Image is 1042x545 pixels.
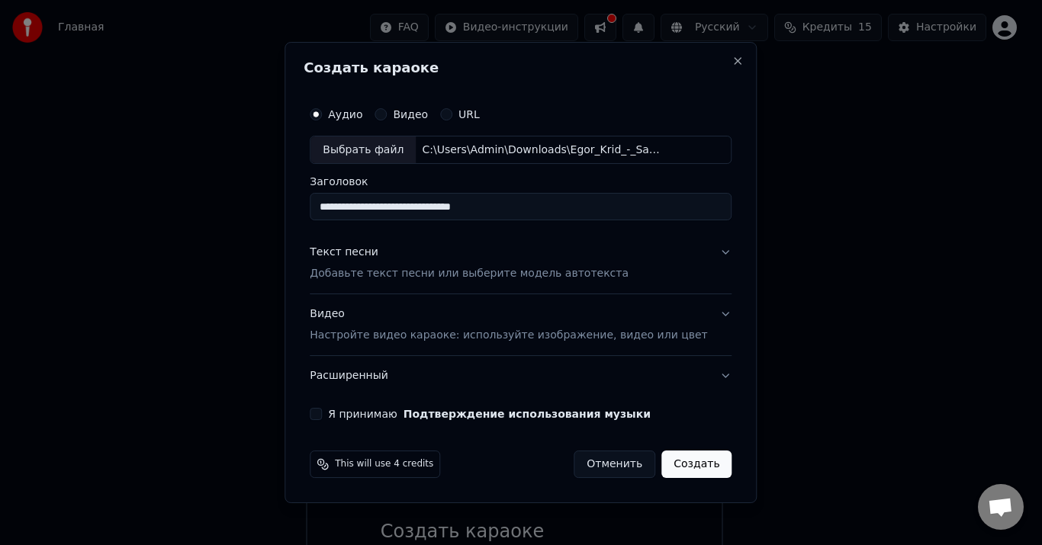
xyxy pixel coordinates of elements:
[574,450,655,478] button: Отменить
[416,143,675,158] div: C:\Users\Admin\Downloads\Egor_Krid_-_Samaya-samaya_47834988.mp3
[310,245,378,261] div: Текст песни
[310,136,416,164] div: Выбрать файл
[328,109,362,120] label: Аудио
[310,328,707,343] p: Настройте видео караоке: используйте изображение, видео или цвет
[661,450,732,478] button: Создать
[304,61,738,75] h2: Создать караоке
[310,356,732,396] button: Расширенный
[404,409,651,419] button: Я принимаю
[310,177,732,188] label: Заголовок
[310,267,629,282] p: Добавьте текст песни или выберите модель автотекста
[458,109,480,120] label: URL
[310,295,732,356] button: ВидеоНастройте видео караоке: используйте изображение, видео или цвет
[335,458,433,470] span: This will use 4 credits
[393,109,428,120] label: Видео
[328,409,651,419] label: Я принимаю
[310,307,707,344] div: Видео
[310,233,732,294] button: Текст песниДобавьте текст песни или выберите модель автотекста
